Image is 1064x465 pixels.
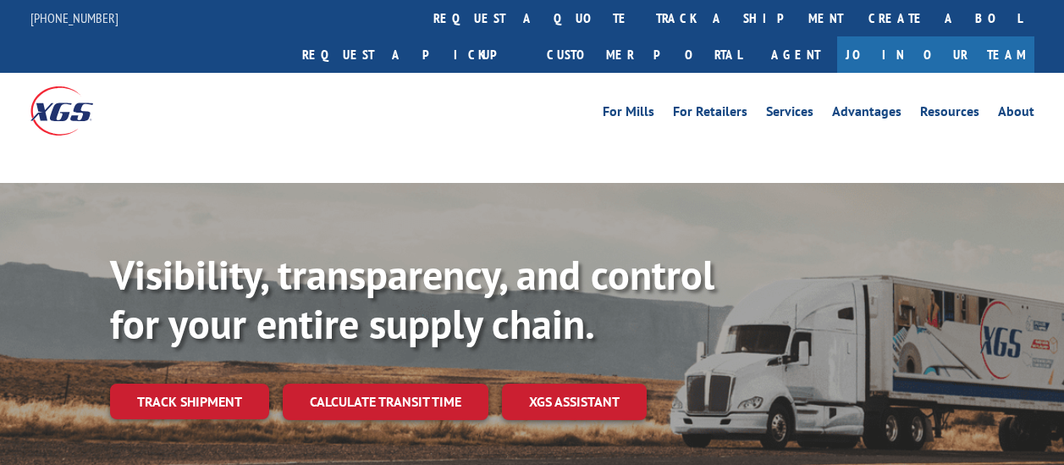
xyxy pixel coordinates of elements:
a: Resources [920,105,979,124]
a: Agent [754,36,837,73]
a: About [998,105,1034,124]
a: Advantages [832,105,901,124]
a: Calculate transit time [283,384,488,420]
a: XGS ASSISTANT [502,384,647,420]
b: Visibility, transparency, and control for your entire supply chain. [110,248,714,350]
a: Customer Portal [534,36,754,73]
a: For Retailers [673,105,747,124]
a: [PHONE_NUMBER] [30,9,119,26]
a: Track shipment [110,384,269,419]
a: Services [766,105,813,124]
a: Request a pickup [289,36,534,73]
a: For Mills [603,105,654,124]
a: Join Our Team [837,36,1034,73]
